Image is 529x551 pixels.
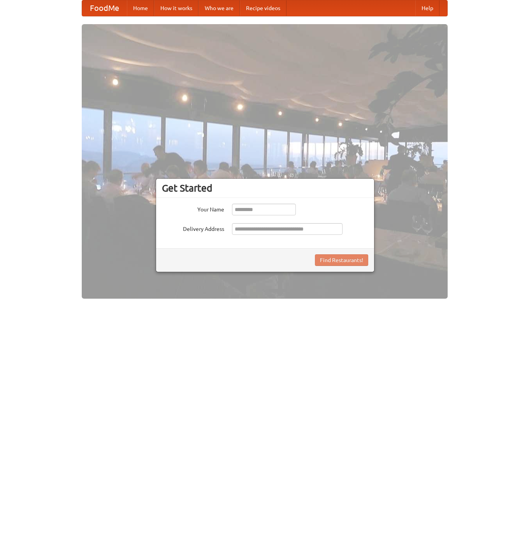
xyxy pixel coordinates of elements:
[240,0,286,16] a: Recipe videos
[127,0,154,16] a: Home
[315,254,368,266] button: Find Restaurants!
[154,0,199,16] a: How it works
[162,223,224,233] label: Delivery Address
[162,182,368,194] h3: Get Started
[199,0,240,16] a: Who we are
[82,0,127,16] a: FoodMe
[162,204,224,213] label: Your Name
[415,0,439,16] a: Help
